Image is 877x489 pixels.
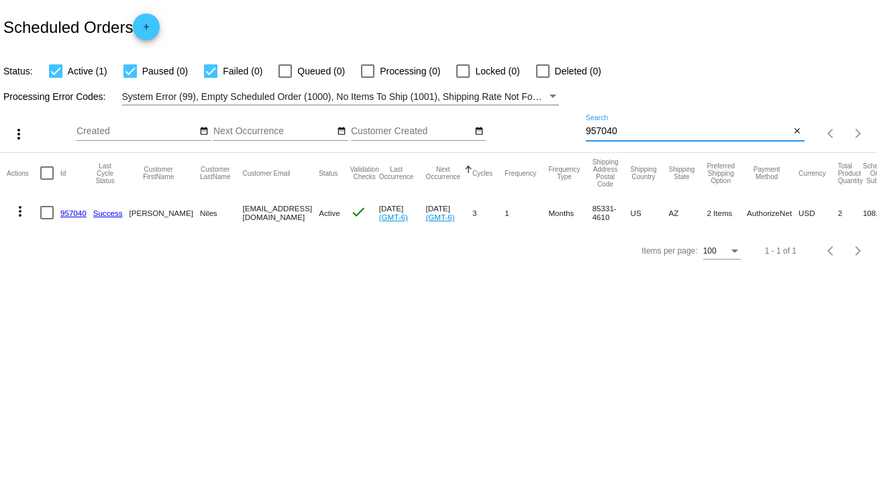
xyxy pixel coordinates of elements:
button: Clear [790,125,805,139]
span: Active [319,209,340,217]
mat-header-cell: Actions [7,153,40,193]
mat-icon: add [138,22,154,38]
mat-cell: 85331-4610 [592,193,631,232]
button: Change sorting for Cycles [472,169,493,177]
input: Created [76,126,197,137]
mat-cell: AZ [668,193,707,232]
button: Change sorting for FrequencyType [548,166,580,180]
span: Status: [3,66,33,76]
mat-icon: date_range [199,126,209,137]
mat-cell: 2 [838,193,863,232]
span: Queued (0) [297,63,345,79]
button: Change sorting for ShippingCountry [631,166,657,180]
button: Change sorting for LastProcessingCycleId [93,162,117,184]
mat-cell: [PERSON_NAME] [130,193,200,232]
input: Next Occurrence [213,126,334,137]
button: Change sorting for Status [319,169,338,177]
span: Processing (0) [380,63,440,79]
button: Change sorting for Frequency [505,169,536,177]
button: Change sorting for CurrencyIso [798,169,826,177]
mat-cell: AuthorizeNet [747,193,798,232]
span: Paused (0) [142,63,188,79]
mat-icon: more_vert [11,126,27,142]
input: Customer Created [351,126,472,137]
input: Search [586,126,790,137]
mat-icon: check [350,204,366,220]
mat-cell: 3 [472,193,505,232]
button: Change sorting for ShippingState [668,166,694,180]
span: Locked (0) [475,63,519,79]
a: 957040 [60,209,87,217]
mat-cell: [EMAIL_ADDRESS][DOMAIN_NAME] [242,193,319,232]
button: Change sorting for CustomerFirstName [130,166,188,180]
div: 1 - 1 of 1 [765,246,796,256]
span: 100 [703,246,717,256]
mat-cell: 2 Items [707,193,747,232]
button: Next page [845,120,872,147]
button: Change sorting for ShippingPostcode [592,158,619,188]
button: Change sorting for LastOccurrenceUtc [379,166,414,180]
button: Change sorting for PaymentMethod.Type [747,166,786,180]
mat-cell: [DATE] [425,193,472,232]
button: Change sorting for CustomerEmail [242,169,290,177]
button: Previous page [818,237,845,264]
mat-cell: [DATE] [379,193,426,232]
button: Next page [845,237,872,264]
mat-cell: Months [548,193,592,232]
button: Change sorting for CustomerLastName [200,166,231,180]
a: (GMT-6) [379,213,408,221]
button: Change sorting for NextOccurrenceUtc [425,166,460,180]
button: Previous page [818,120,845,147]
a: (GMT-6) [425,213,454,221]
mat-select: Filter by Processing Error Codes [122,89,559,105]
div: Items per page: [641,246,697,256]
mat-cell: Niles [200,193,243,232]
mat-header-cell: Validation Checks [350,153,379,193]
span: Active (1) [68,63,107,79]
mat-icon: date_range [337,126,346,137]
mat-icon: more_vert [12,203,28,219]
mat-select: Items per page: [703,247,741,256]
h2: Scheduled Orders [3,13,160,40]
mat-cell: US [631,193,669,232]
button: Change sorting for PreferredShippingOption [707,162,735,184]
mat-header-cell: Total Product Quantity [838,153,863,193]
mat-icon: date_range [474,126,484,137]
span: Failed (0) [223,63,262,79]
a: Success [93,209,123,217]
mat-icon: close [792,126,802,137]
span: Deleted (0) [555,63,601,79]
mat-cell: USD [798,193,838,232]
mat-cell: 1 [505,193,548,232]
button: Change sorting for Id [60,169,66,177]
span: Processing Error Codes: [3,91,106,102]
